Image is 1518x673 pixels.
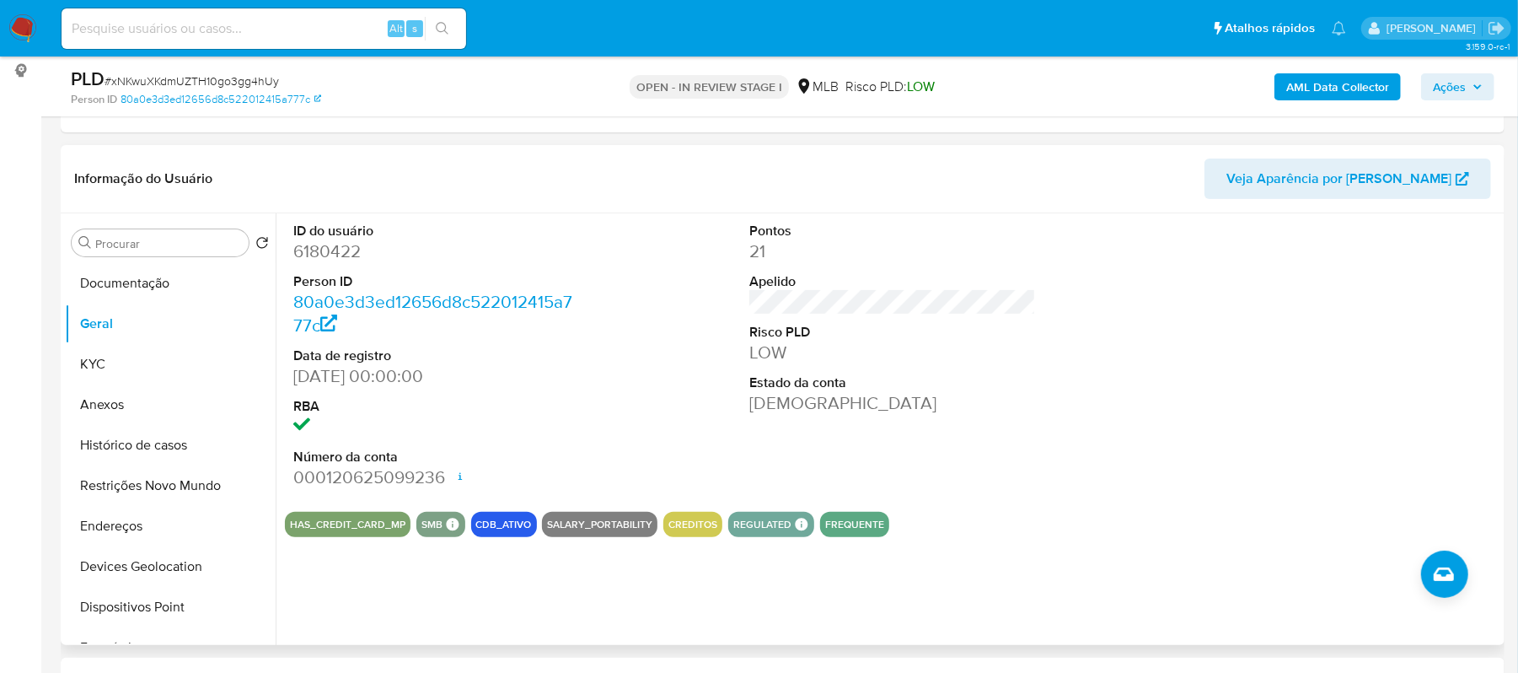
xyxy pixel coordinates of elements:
input: Procurar [95,236,242,251]
dt: Estado da conta [749,374,1037,392]
button: Empréstimos [65,627,276,668]
button: search-icon [425,17,459,40]
button: Documentação [65,263,276,304]
h1: Informação do Usuário [74,170,212,187]
button: Retornar ao pedido padrão [255,236,269,255]
span: s [412,20,417,36]
input: Pesquise usuários ou casos... [62,18,466,40]
button: Devices Geolocation [65,546,276,587]
span: # xNKwuXKdmUZTH10go3gg4hUy [105,73,279,89]
button: Ações [1421,73,1494,100]
dt: Risco PLD [749,323,1037,342]
button: AML Data Collector [1274,73,1401,100]
a: 80a0e3d3ed12656d8c522012415a777c [293,289,572,337]
dt: RBA [293,397,581,416]
dd: 000120625099236 [293,466,581,489]
b: PLD [71,65,105,92]
b: AML Data Collector [1286,73,1389,100]
p: OPEN - IN REVIEW STAGE I [630,75,789,99]
dt: Apelido [749,272,1037,291]
span: Alt [389,20,403,36]
dt: Data de registro [293,347,581,365]
button: Procurar [78,236,92,250]
span: LOW [907,77,935,96]
p: jonathan.shikay@mercadolivre.com [1387,20,1482,36]
a: Notificações [1332,21,1346,35]
div: MLB [796,78,839,96]
dd: LOW [749,341,1037,364]
span: Risco PLD: [845,78,935,96]
button: Histórico de casos [65,425,276,466]
dt: Número da conta [293,448,581,466]
dd: 21 [749,240,1037,263]
button: Geral [65,304,276,344]
dt: Person ID [293,272,581,291]
button: KYC [65,344,276,385]
button: Restrições Novo Mundo [65,466,276,506]
dd: [DATE] 00:00:00 [293,364,581,388]
button: Dispositivos Point [65,587,276,627]
button: Anexos [65,385,276,425]
dd: 6180422 [293,240,581,263]
dt: Pontos [749,222,1037,240]
a: 80a0e3d3ed12656d8c522012415a777c [121,92,321,107]
a: Sair [1488,19,1505,37]
dd: [DEMOGRAPHIC_DATA] [749,391,1037,415]
span: 3.159.0-rc-1 [1466,40,1510,53]
b: Person ID [71,92,117,107]
button: Veja Aparência por [PERSON_NAME] [1204,159,1491,199]
span: Atalhos rápidos [1225,19,1315,37]
button: Endereços [65,506,276,546]
dt: ID do usuário [293,222,581,240]
span: Ações [1433,73,1466,100]
span: Veja Aparência por [PERSON_NAME] [1226,159,1451,199]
